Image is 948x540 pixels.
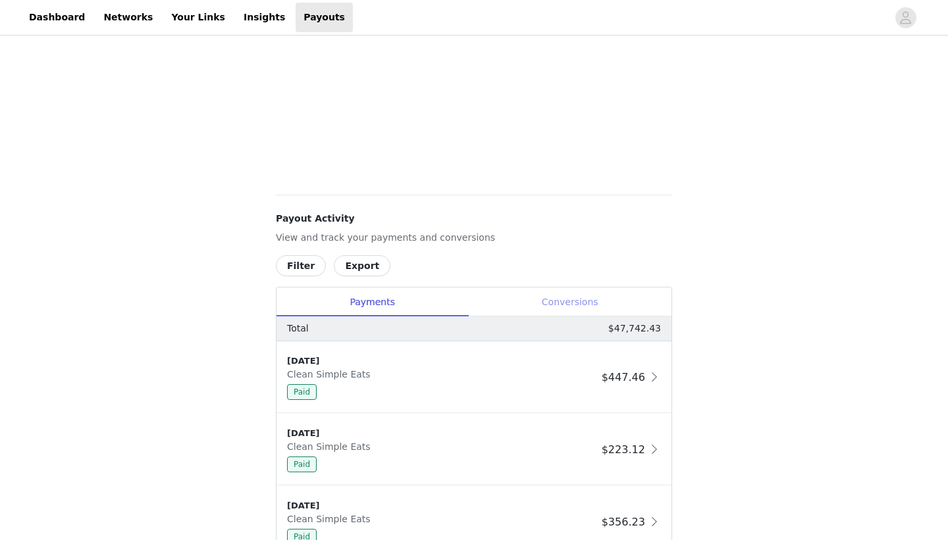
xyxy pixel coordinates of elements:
a: Dashboard [21,3,93,32]
span: Paid [287,384,317,400]
p: View and track your payments and conversions [276,231,672,245]
a: Payouts [296,3,353,32]
div: clickable-list-item [276,341,671,414]
button: Export [334,255,390,276]
p: $47,742.43 [608,322,661,335]
span: $356.23 [602,516,645,528]
h4: Payout Activity [276,212,672,226]
a: Insights [236,3,293,32]
div: Payments [276,287,468,317]
p: Total [287,322,309,335]
div: avatar [899,7,912,28]
a: Networks [95,3,161,32]
a: Your Links [163,3,233,32]
span: $447.46 [602,371,645,383]
span: $223.12 [602,443,645,456]
div: Conversions [468,287,671,317]
div: clickable-list-item [276,414,671,486]
div: [DATE] [287,427,596,440]
div: [DATE] [287,355,596,368]
span: Clean Simple Eats [287,514,376,524]
span: Clean Simple Eats [287,369,376,380]
button: Filter [276,255,326,276]
div: [DATE] [287,499,596,512]
span: Paid [287,456,317,472]
span: Clean Simple Eats [287,441,376,452]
